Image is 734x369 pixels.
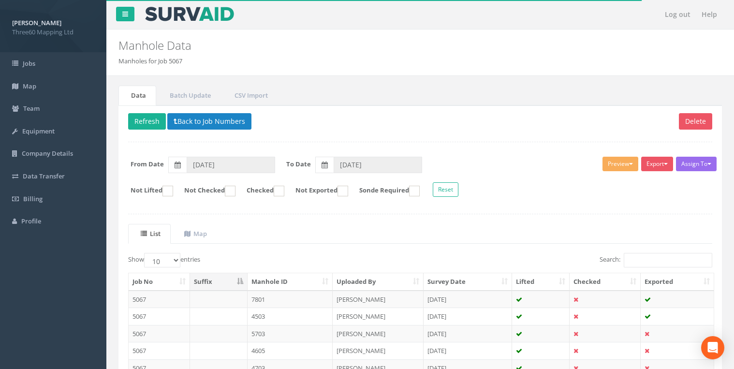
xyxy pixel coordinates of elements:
[187,157,275,173] input: From Date
[175,186,235,196] label: Not Checked
[512,273,570,291] th: Lifted: activate to sort column ascending
[141,229,161,238] uib-tab-heading: List
[129,342,190,359] td: 5067
[184,229,207,238] uib-tab-heading: Map
[23,59,35,68] span: Jobs
[22,149,73,158] span: Company Details
[248,308,333,325] td: 4503
[602,157,638,171] button: Preview
[121,186,173,196] label: Not Lifted
[118,39,619,52] h2: Manhole Data
[424,342,512,359] td: [DATE]
[248,273,333,291] th: Manhole ID: activate to sort column ascending
[22,127,55,135] span: Equipment
[334,157,422,173] input: To Date
[641,273,714,291] th: Exported: activate to sort column ascending
[424,325,512,342] td: [DATE]
[129,308,190,325] td: 5067
[237,186,284,196] label: Checked
[167,113,251,130] button: Back to Job Numbers
[118,57,182,66] li: Manholes for Job 5067
[333,325,424,342] td: [PERSON_NAME]
[676,157,717,171] button: Assign To
[701,336,724,359] div: Open Intercom Messenger
[248,291,333,308] td: 7801
[286,186,348,196] label: Not Exported
[424,273,512,291] th: Survey Date: activate to sort column ascending
[600,253,712,267] label: Search:
[350,186,420,196] label: Sonde Required
[624,253,712,267] input: Search:
[333,291,424,308] td: [PERSON_NAME]
[286,160,311,169] label: To Date
[23,172,65,180] span: Data Transfer
[248,325,333,342] td: 5703
[131,160,164,169] label: From Date
[190,273,248,291] th: Suffix: activate to sort column descending
[118,86,156,105] a: Data
[23,194,43,203] span: Billing
[144,253,180,267] select: Showentries
[12,28,94,37] span: Three60 Mapping Ltd
[248,342,333,359] td: 4605
[333,342,424,359] td: [PERSON_NAME]
[679,113,712,130] button: Delete
[333,308,424,325] td: [PERSON_NAME]
[12,16,94,36] a: [PERSON_NAME] Three60 Mapping Ltd
[433,182,458,197] button: Reset
[641,157,673,171] button: Export
[157,86,221,105] a: Batch Update
[21,217,41,225] span: Profile
[129,291,190,308] td: 5067
[222,86,278,105] a: CSV Import
[128,253,200,267] label: Show entries
[424,308,512,325] td: [DATE]
[23,82,36,90] span: Map
[570,273,641,291] th: Checked: activate to sort column ascending
[333,273,424,291] th: Uploaded By: activate to sort column ascending
[12,18,61,27] strong: [PERSON_NAME]
[172,224,217,244] a: Map
[128,224,171,244] a: List
[424,291,512,308] td: [DATE]
[129,273,190,291] th: Job No: activate to sort column ascending
[129,325,190,342] td: 5067
[23,104,40,113] span: Team
[128,113,166,130] button: Refresh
